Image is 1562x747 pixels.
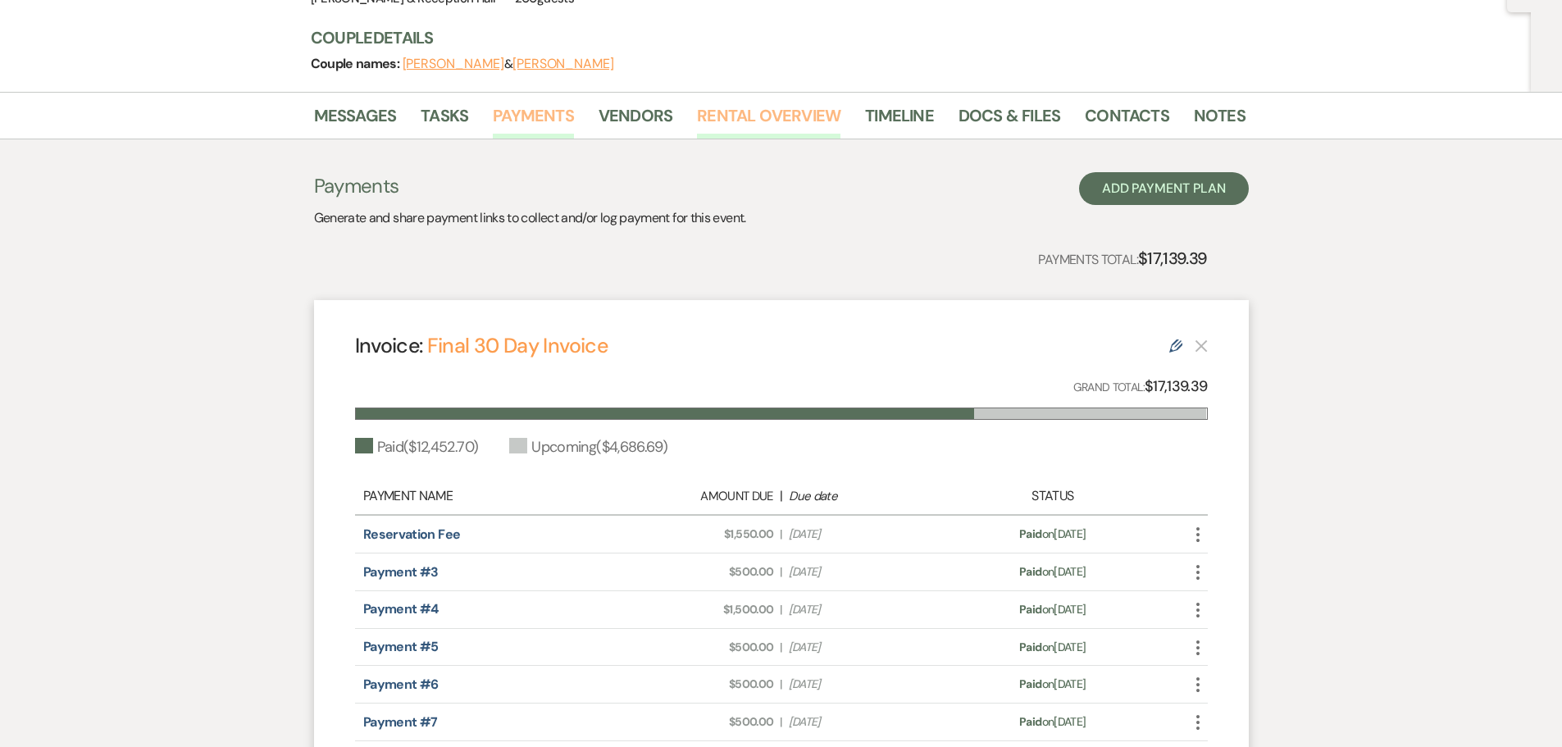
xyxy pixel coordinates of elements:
strong: $17,139.39 [1138,248,1208,269]
span: [DATE] [789,639,940,656]
h4: Invoice: [355,331,608,360]
a: Notes [1194,102,1246,139]
span: [DATE] [789,601,940,618]
div: Status [948,486,1157,506]
button: [PERSON_NAME] [512,57,614,71]
span: | [780,563,781,581]
a: Payment #7 [363,713,438,731]
a: Contacts [1085,102,1169,139]
button: [PERSON_NAME] [403,57,504,71]
a: Payment #5 [363,638,439,655]
span: | [780,526,781,543]
span: | [780,713,781,731]
span: Paid [1019,676,1041,691]
p: Generate and share payment links to collect and/or log payment for this event. [314,207,746,229]
a: Tasks [421,102,468,139]
p: Grand Total: [1073,375,1208,399]
a: Payment #6 [363,676,439,693]
span: $500.00 [622,713,773,731]
strong: $17,139.39 [1145,376,1208,396]
div: on [DATE] [948,713,1157,731]
span: $500.00 [622,676,773,693]
div: Paid ( $12,452.70 ) [355,436,479,458]
a: Docs & Files [959,102,1060,139]
div: on [DATE] [948,526,1157,543]
span: Paid [1019,526,1041,541]
h3: Couple Details [311,26,1229,49]
a: Payment #4 [363,600,439,617]
span: [DATE] [789,676,940,693]
div: Upcoming ( $4,686.69 ) [509,436,667,458]
div: Amount Due [622,487,773,506]
span: Paid [1019,714,1041,729]
div: on [DATE] [948,639,1157,656]
a: Timeline [865,102,934,139]
div: Due date [789,487,940,506]
div: on [DATE] [948,676,1157,693]
button: Add Payment Plan [1079,172,1249,205]
div: on [DATE] [948,601,1157,618]
div: Payment Name [363,486,614,506]
div: on [DATE] [948,563,1157,581]
a: Payment #3 [363,563,439,581]
span: [DATE] [789,563,940,581]
a: Vendors [599,102,672,139]
span: Paid [1019,564,1041,579]
span: [DATE] [789,526,940,543]
a: Rental Overview [697,102,840,139]
span: | [780,639,781,656]
span: Paid [1019,640,1041,654]
span: | [780,676,781,693]
a: Final 30 Day Invoice [427,332,608,359]
button: This payment plan cannot be deleted because it contains links that have been paid through Weven’s... [1195,339,1208,353]
span: [DATE] [789,713,940,731]
span: Paid [1019,602,1041,617]
span: $1,550.00 [622,526,773,543]
p: Payments Total: [1038,245,1207,271]
span: $500.00 [622,639,773,656]
div: | [614,486,949,506]
a: Payments [493,102,574,139]
a: Messages [314,102,397,139]
span: | [780,601,781,618]
span: Couple names: [311,55,403,72]
span: & [403,56,614,72]
a: Reservation Fee [363,526,460,543]
span: $1,500.00 [622,601,773,618]
h3: Payments [314,172,746,200]
span: $500.00 [622,563,773,581]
